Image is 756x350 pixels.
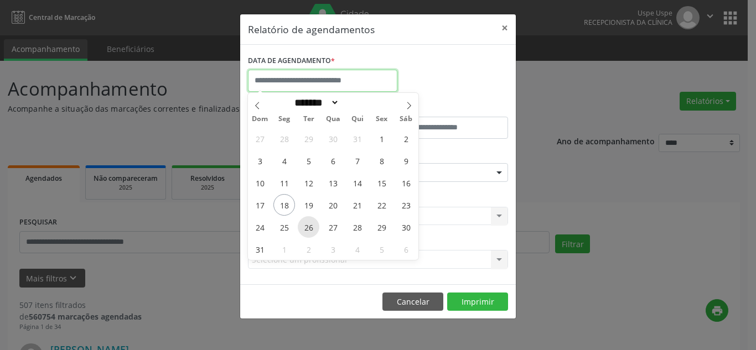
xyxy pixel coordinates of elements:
span: Agosto 23, 2025 [395,194,417,216]
span: Agosto 16, 2025 [395,172,417,194]
span: Setembro 6, 2025 [395,238,417,260]
span: Agosto 1, 2025 [371,128,392,149]
span: Setembro 2, 2025 [298,238,319,260]
span: Julho 28, 2025 [273,128,295,149]
span: Setembro 1, 2025 [273,238,295,260]
span: Agosto 15, 2025 [371,172,392,194]
span: Agosto 30, 2025 [395,216,417,238]
span: Agosto 29, 2025 [371,216,392,238]
span: Ter [297,116,321,123]
span: Setembro 5, 2025 [371,238,392,260]
span: Sex [370,116,394,123]
span: Agosto 8, 2025 [371,150,392,171]
select: Month [291,97,339,108]
span: Qui [345,116,370,123]
span: Agosto 4, 2025 [273,150,295,171]
span: Agosto 3, 2025 [249,150,271,171]
span: Agosto 21, 2025 [346,194,368,216]
button: Imprimir [447,292,508,311]
span: Agosto 31, 2025 [249,238,271,260]
span: Agosto 18, 2025 [273,194,295,216]
span: Agosto 10, 2025 [249,172,271,194]
span: Agosto 5, 2025 [298,150,319,171]
span: Julho 29, 2025 [298,128,319,149]
span: Agosto 22, 2025 [371,194,392,216]
label: ATÉ [381,100,508,117]
label: DATA DE AGENDAMENTO [248,53,335,70]
span: Agosto 14, 2025 [346,172,368,194]
span: Qua [321,116,345,123]
button: Cancelar [382,292,443,311]
span: Agosto 26, 2025 [298,216,319,238]
span: Agosto 25, 2025 [273,216,295,238]
span: Agosto 9, 2025 [395,150,417,171]
span: Setembro 4, 2025 [346,238,368,260]
span: Agosto 20, 2025 [322,194,344,216]
span: Julho 27, 2025 [249,128,271,149]
span: Agosto 12, 2025 [298,172,319,194]
span: Agosto 28, 2025 [346,216,368,238]
input: Year [339,97,376,108]
span: Julho 30, 2025 [322,128,344,149]
span: Agosto 27, 2025 [322,216,344,238]
span: Sáb [394,116,418,123]
h5: Relatório de agendamentos [248,22,375,36]
span: Agosto 11, 2025 [273,172,295,194]
span: Agosto 24, 2025 [249,216,271,238]
span: Julho 31, 2025 [346,128,368,149]
span: Agosto 17, 2025 [249,194,271,216]
span: Agosto 19, 2025 [298,194,319,216]
span: Agosto 2, 2025 [395,128,417,149]
span: Agosto 6, 2025 [322,150,344,171]
span: Agosto 13, 2025 [322,172,344,194]
button: Close [494,14,516,41]
span: Seg [272,116,297,123]
span: Setembro 3, 2025 [322,238,344,260]
span: Dom [248,116,272,123]
span: Agosto 7, 2025 [346,150,368,171]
